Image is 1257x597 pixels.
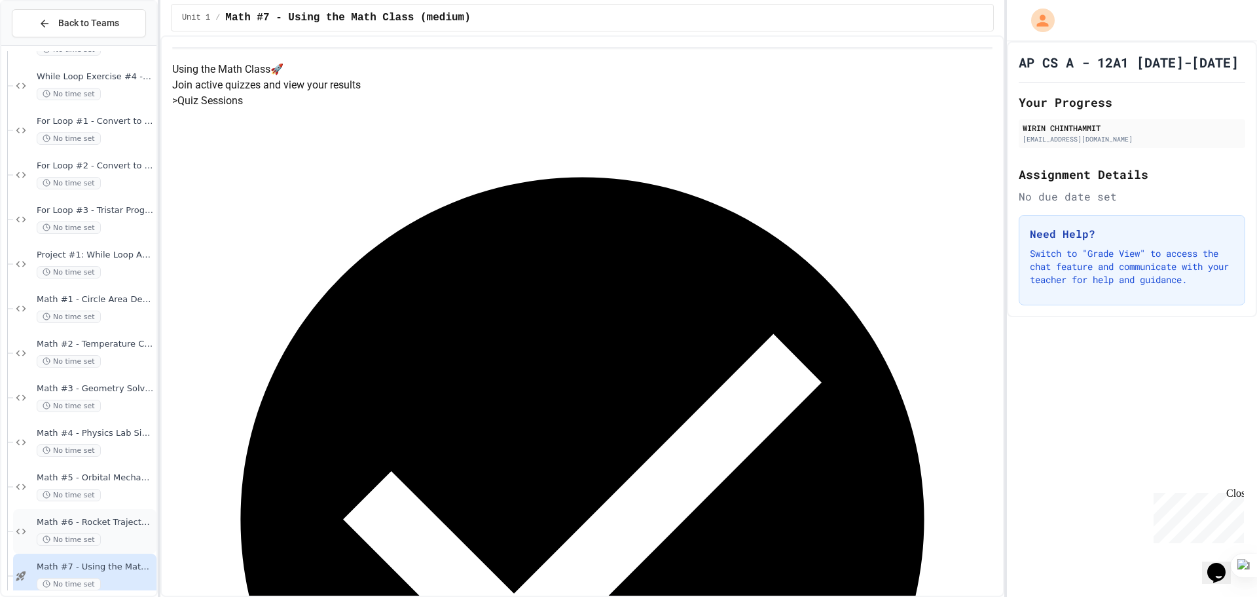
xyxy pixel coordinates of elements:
h5: > Quiz Sessions [172,93,993,109]
span: No time set [37,132,101,145]
span: Math #6 - Rocket Trajectory Calculator [37,517,154,528]
span: Math #4 - Physics Lab Simulator [37,428,154,439]
span: For Loop #2 - Convert to For Loop (Advanced) [37,161,154,172]
button: Back to Teams [12,9,146,37]
span: No time set [37,355,101,368]
span: No time set [37,489,101,501]
span: No time set [37,88,101,100]
div: My Account [1017,5,1058,35]
iframe: chat widget [1148,488,1244,543]
span: No time set [37,177,101,189]
span: Unit 1 [182,12,210,23]
span: Math #7 - Using the Math Class (medium) [225,10,470,26]
span: No time set [37,444,101,457]
h3: Need Help? [1030,226,1234,242]
span: No time set [37,400,101,412]
span: No time set [37,533,101,546]
span: No time set [37,578,101,590]
span: No time set [37,311,101,323]
span: Math #7 - Using the Math Class (medium) [37,562,154,573]
h1: AP CS A - 12A1 [DATE]-[DATE] [1019,53,1239,71]
p: Join active quizzes and view your results [172,77,993,93]
span: For Loop #1 - Convert to For Loop [37,116,154,127]
h2: Assignment Details [1019,165,1245,183]
span: / [215,12,220,23]
span: Math #2 - Temperature Calculator Helper [37,339,154,350]
span: No time set [37,221,101,234]
span: Math #5 - Orbital Mechanics Simulator [37,472,154,484]
div: [EMAIL_ADDRESS][DOMAIN_NAME] [1023,134,1241,144]
p: Switch to "Grade View" to access the chat feature and communicate with your teacher for help and ... [1030,247,1234,286]
div: No due date set [1019,189,1245,204]
span: Project #1: While Loop ANSI Art [37,250,154,261]
span: No time set [37,266,101,279]
div: Chat with us now!Close [5,5,90,83]
span: Back to Teams [58,16,119,30]
span: While Loop Exercise #4 - Digit Counter [37,71,154,83]
h2: Your Progress [1019,93,1245,111]
span: For Loop #3 - Tristar Program [37,205,154,216]
div: WIRIN CHINTHAMMIT [1023,122,1241,134]
span: Math #1 - Circle Area Debugger [37,294,154,305]
span: Math #3 - Geometry Solver Pro [37,383,154,395]
iframe: chat widget [1202,545,1244,584]
h4: Using the Math Class 🚀 [172,62,993,77]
